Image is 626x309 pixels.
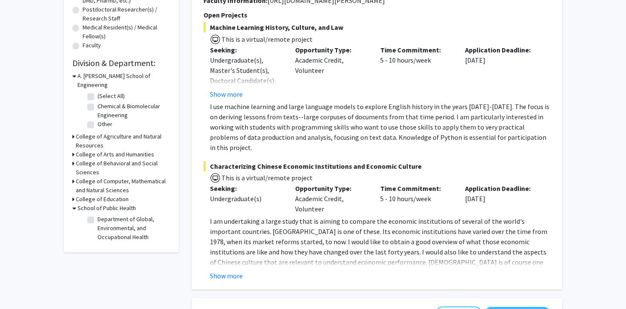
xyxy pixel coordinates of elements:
p: I use machine learning and large language models to explore English history in the years [DATE]-[... [210,101,550,153]
button: Show more [210,89,243,99]
p: Seeking: [210,183,282,193]
label: (Select All) [98,92,125,101]
p: Application Deadline: [465,45,537,55]
p: Opportunity Type: [295,183,368,193]
span: This is a virtual/remote project [221,35,313,43]
div: Academic Credit, Volunteer [289,183,374,214]
label: Other [98,120,112,129]
div: 5 - 10 hours/week [374,183,459,214]
h3: A. [PERSON_NAME] School of Engineering [78,72,170,90]
h2: Division & Department: [72,58,170,68]
div: [DATE] [459,183,544,214]
p: Time Commitment: [380,45,453,55]
label: Department of Global, Environmental, and Occupational Health [98,215,168,242]
iframe: Chat [6,271,36,303]
label: Chemical & Biomolecular Engineering [98,102,168,120]
p: Seeking: [210,45,282,55]
p: I am undertaking a large study that is aiming to compare the economic institutions of several of ... [210,216,550,277]
p: Opportunity Type: [295,45,368,55]
div: [DATE] [459,45,544,99]
h3: College of Education [76,195,129,204]
p: Open Projects [204,10,550,20]
div: Academic Credit, Volunteer [289,45,374,99]
p: Time Commitment: [380,183,453,193]
p: Application Deadline: [465,183,537,193]
label: Postdoctoral Researcher(s) / Research Staff [83,5,170,23]
h3: College of Agriculture and Natural Resources [76,132,170,150]
span: Characterizing Chinese Economic Institutions and Economic Culture [204,161,550,171]
h3: College of Behavioral and Social Sciences [76,159,170,177]
div: Undergraduate(s), Master's Student(s), Doctoral Candidate(s) (PhD, MD, DMD, PharmD, etc.) [210,55,282,106]
h3: College of Arts and Humanities [76,150,154,159]
label: Medical Resident(s) / Medical Fellow(s) [83,23,170,41]
span: This is a virtual/remote project [221,173,313,182]
label: Faculty [83,41,101,50]
div: Undergraduate(s) [210,193,282,204]
h3: School of Public Health [78,204,136,213]
span: Machine Learning History, Culture, and Law [204,22,550,32]
button: Show more [210,271,243,281]
div: 5 - 10 hours/week [374,45,459,99]
h3: College of Computer, Mathematical and Natural Sciences [76,177,170,195]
